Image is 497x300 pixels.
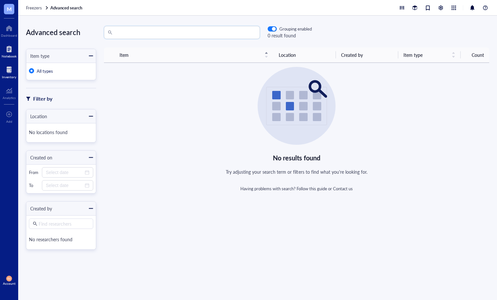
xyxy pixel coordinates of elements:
[114,47,274,63] th: Item
[403,51,448,58] span: Item type
[29,182,39,188] div: To
[297,185,327,192] a: Follow this guide
[258,67,336,145] img: Empty state
[29,233,93,247] div: No researchers found
[26,26,96,38] div: Advanced search
[268,32,312,39] div: 0 result found
[26,154,52,161] div: Created on
[3,96,16,100] div: Analytics
[2,44,17,58] a: Notebook
[46,182,83,189] input: Select date
[120,51,261,58] span: Item
[1,23,17,37] a: Dashboard
[37,68,53,74] span: All types
[7,5,12,13] span: M
[226,168,367,175] div: Try adjusting your search term or filters to find what you're looking for.
[1,33,17,37] div: Dashboard
[2,75,16,79] div: Inventory
[6,119,12,123] div: Add
[46,169,83,176] input: Select date
[29,126,93,140] div: No locations found
[50,5,83,11] a: Advanced search
[240,186,353,192] div: Having problems with search? or
[2,65,16,79] a: Inventory
[26,205,52,212] div: Created by
[26,113,47,120] div: Location
[7,277,10,280] span: GU
[26,5,49,11] a: Freezers
[29,169,39,175] div: From
[333,185,353,192] a: Contact us
[398,47,461,63] th: Item type
[336,47,398,63] th: Created by
[3,281,16,285] div: Account
[461,47,489,63] th: Count
[33,94,52,103] div: Filter by
[274,47,336,63] th: Location
[2,54,17,58] div: Notebook
[26,5,42,11] span: Freezers
[279,26,312,32] div: Grouping enabled
[26,52,49,59] div: Item type
[273,153,321,163] div: No results found
[3,85,16,100] a: Analytics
